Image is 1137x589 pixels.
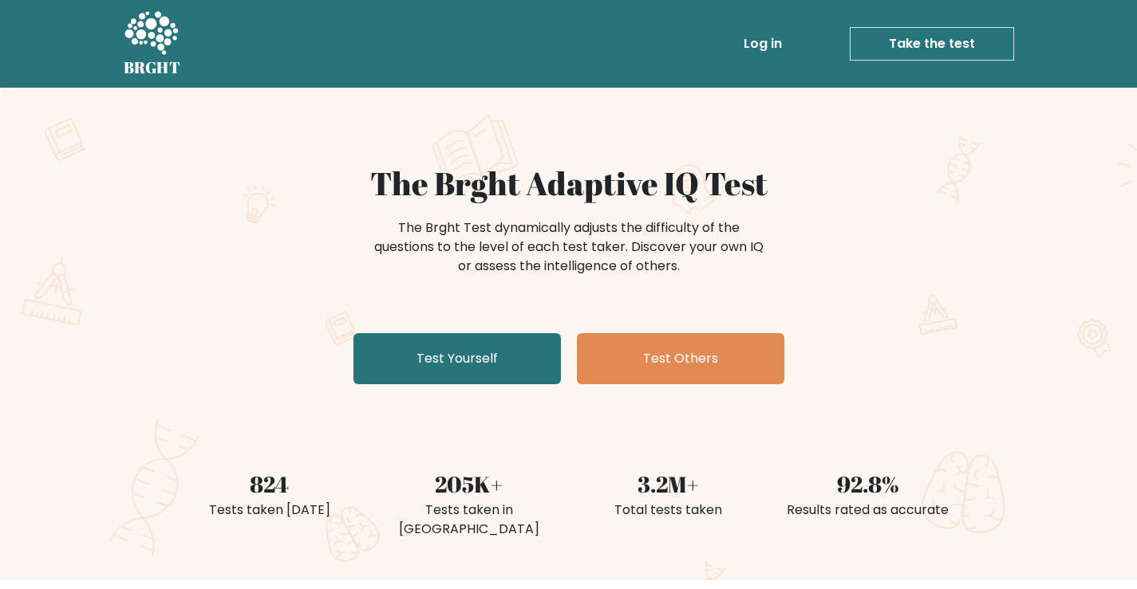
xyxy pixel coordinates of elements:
[180,467,360,501] div: 824
[379,501,559,539] div: Tests taken in [GEOGRAPHIC_DATA]
[737,28,788,60] a: Log in
[124,58,181,77] h5: BRGHT
[778,501,958,520] div: Results rated as accurate
[379,467,559,501] div: 205K+
[578,501,759,520] div: Total tests taken
[577,333,784,384] a: Test Others
[124,6,181,81] a: BRGHT
[578,467,759,501] div: 3.2M+
[850,27,1014,61] a: Take the test
[180,501,360,520] div: Tests taken [DATE]
[353,333,561,384] a: Test Yourself
[778,467,958,501] div: 92.8%
[180,164,958,202] h1: The Brght Adaptive IQ Test
[369,218,768,276] div: The Brght Test dynamically adjusts the difficulty of the questions to the level of each test take...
